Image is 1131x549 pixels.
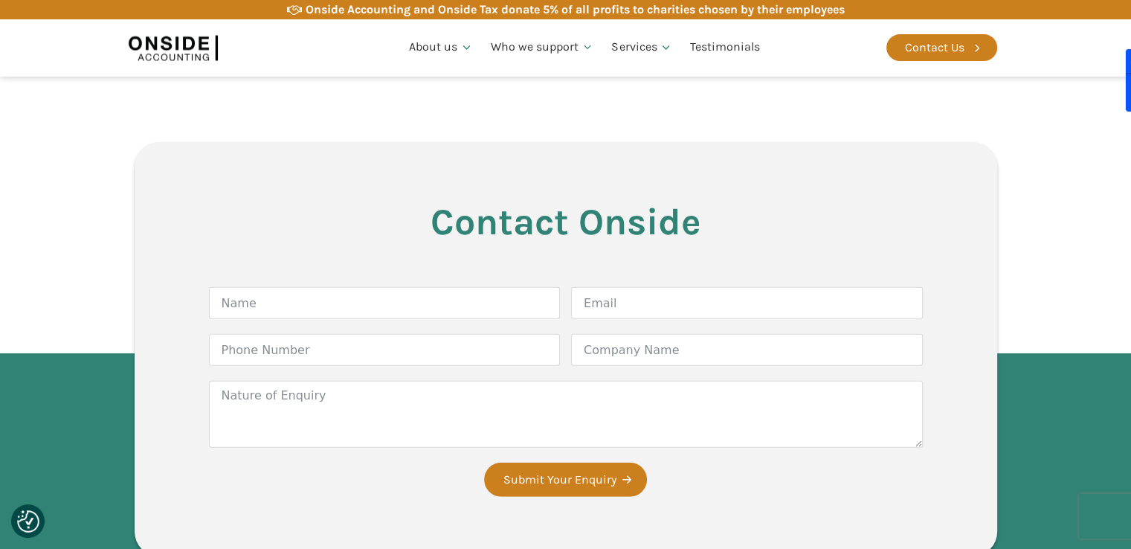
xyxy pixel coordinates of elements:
[905,38,964,57] div: Contact Us
[209,334,561,366] input: Phone Number
[209,287,561,319] input: Name
[886,34,997,61] a: Contact Us
[209,202,923,243] h3: Contact Onside
[129,30,218,65] img: Onside Accounting
[400,22,482,73] a: About us
[17,510,39,533] img: Revisit consent button
[571,334,923,366] input: Company Name
[571,287,923,319] input: Email
[17,510,39,533] button: Consent Preferences
[681,22,769,73] a: Testimonials
[602,22,681,73] a: Services
[209,381,923,448] textarea: Nature of Enquiry
[482,22,603,73] a: Who we support
[484,463,647,497] button: Submit Your Enquiry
